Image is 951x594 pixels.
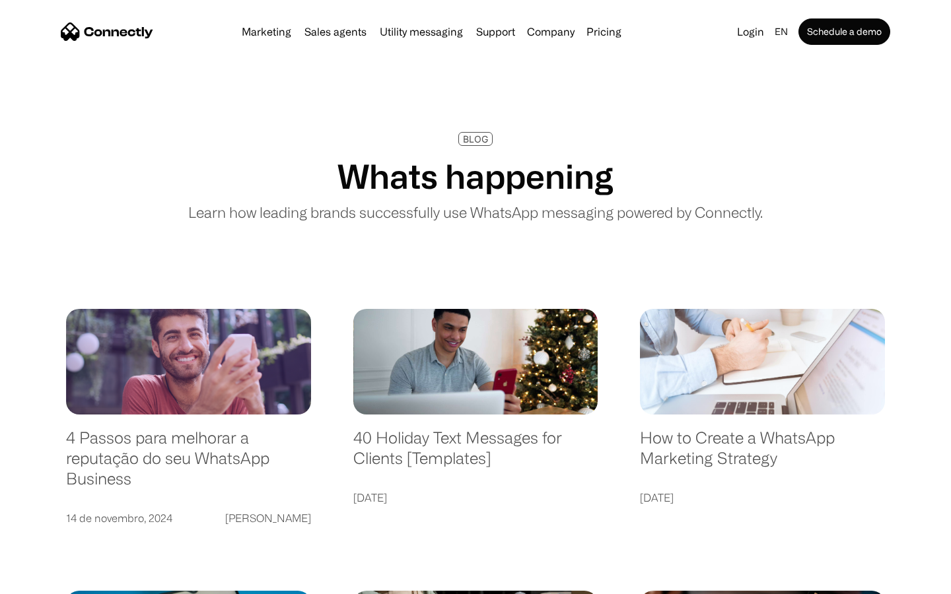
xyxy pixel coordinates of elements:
div: [DATE] [353,488,387,507]
div: BLOG [463,134,488,144]
p: Learn how leading brands successfully use WhatsApp messaging powered by Connectly. [188,201,763,223]
div: Company [527,22,575,41]
a: Schedule a demo [798,18,890,45]
div: en [775,22,788,41]
div: [DATE] [640,488,674,507]
a: 40 Holiday Text Messages for Clients [Templates] [353,428,598,481]
div: [PERSON_NAME] [225,509,311,527]
a: Utility messaging [374,26,468,37]
a: Pricing [581,26,627,37]
a: How to Create a WhatsApp Marketing Strategy [640,428,885,481]
a: Support [471,26,520,37]
a: Marketing [236,26,297,37]
a: Sales agents [299,26,372,37]
h1: Whats happening [337,156,614,196]
aside: Language selected: English [13,571,79,589]
a: 4 Passos para melhorar a reputação do seu WhatsApp Business [66,428,311,502]
ul: Language list [26,571,79,589]
div: 14 de novembro, 2024 [66,509,172,527]
a: Login [732,22,769,41]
